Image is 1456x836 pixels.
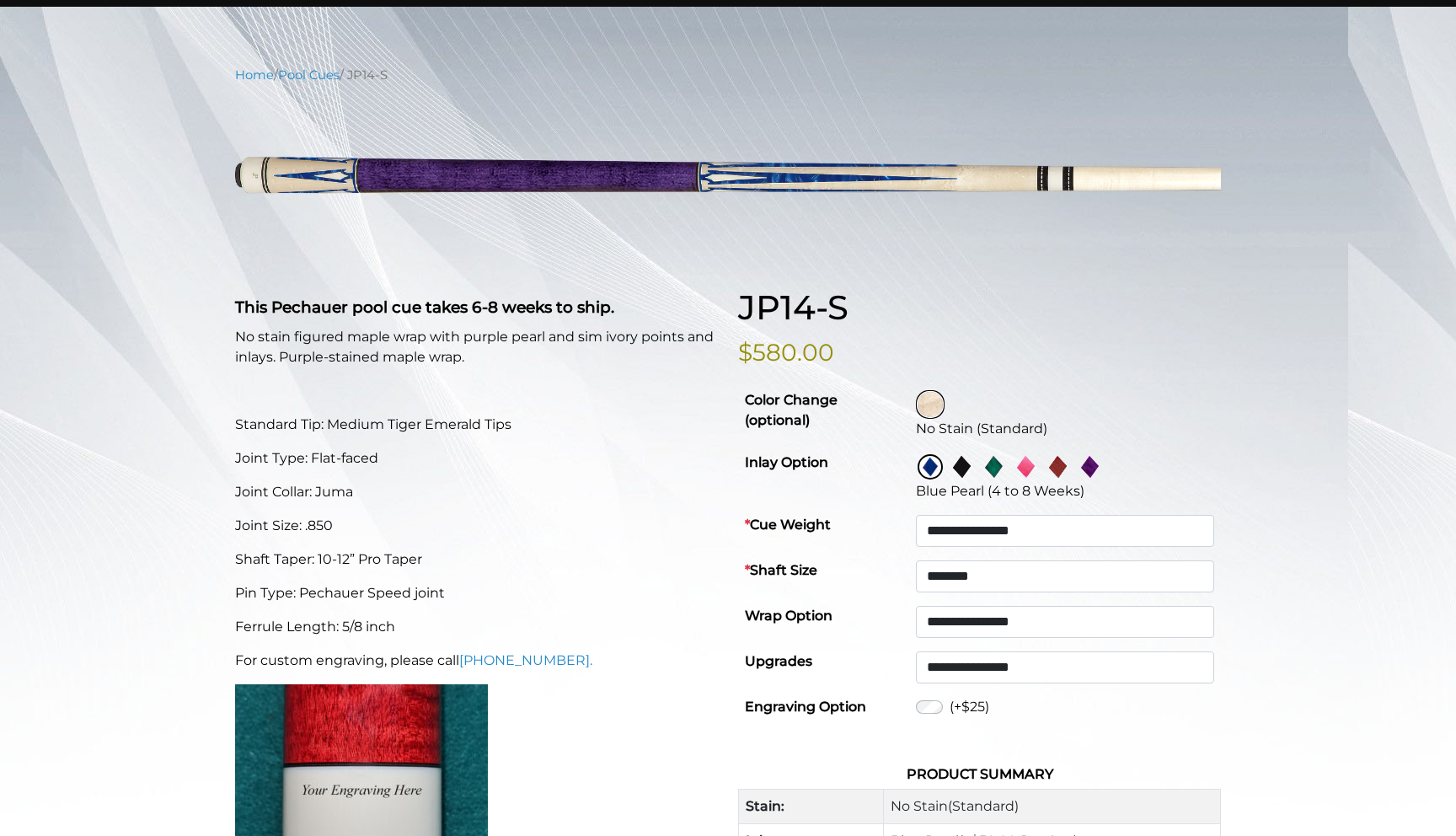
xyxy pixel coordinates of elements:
img: Blue Pearl [918,454,943,480]
strong: Inlay Option [745,454,828,470]
p: Standard Tip: Medium Tiger Emerald Tips [235,415,718,435]
strong: Engraving Option [745,699,866,715]
bdi: $580.00 [738,338,834,367]
p: Joint Type: Flat-faced [235,448,718,469]
div: Blue Pearl (4 to 8 Weeks) [916,481,1214,501]
td: No Stain [883,790,1220,824]
p: For custom engraving, please call [235,651,718,671]
img: Simulated Ebony [950,454,975,480]
div: No Stain (Standard) [916,419,1214,439]
strong: Shaft Size [745,562,817,578]
span: (Standard) [948,798,1019,814]
p: Shaft Taper: 10-12” Pro Taper [235,549,718,570]
strong: Color Change (optional) [745,392,838,428]
strong: This Pechauer pool cue takes 6-8 weeks to ship. [235,297,614,317]
strong: Cue Weight [745,517,831,533]
strong: Wrap Option [745,608,832,624]
img: Green Pearl [982,454,1007,480]
a: [PHONE_NUMBER]. [459,652,592,668]
label: (+$25) [950,697,989,717]
a: Pool Cues [278,67,340,83]
img: Purple Pearl [1078,454,1103,480]
nav: Breadcrumb [235,66,1221,84]
strong: Upgrades [745,653,812,669]
p: Joint Size: .850 [235,516,718,536]
img: No Stain [918,392,943,417]
img: Red Pearl [1046,454,1071,480]
strong: Product Summary [907,766,1053,782]
a: Home [235,67,274,83]
strong: Stain: [746,798,784,814]
p: Joint Collar: Juma [235,482,718,502]
h1: JP14-S [738,287,1221,328]
p: Pin Type: Pechauer Speed joint [235,583,718,603]
img: Pink Pearl [1014,454,1039,480]
p: No stain figured maple wrap with purple pearl and sim ivory points and inlays. Purple-stained map... [235,327,718,367]
p: Ferrule Length: 5/8 inch [235,617,718,637]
